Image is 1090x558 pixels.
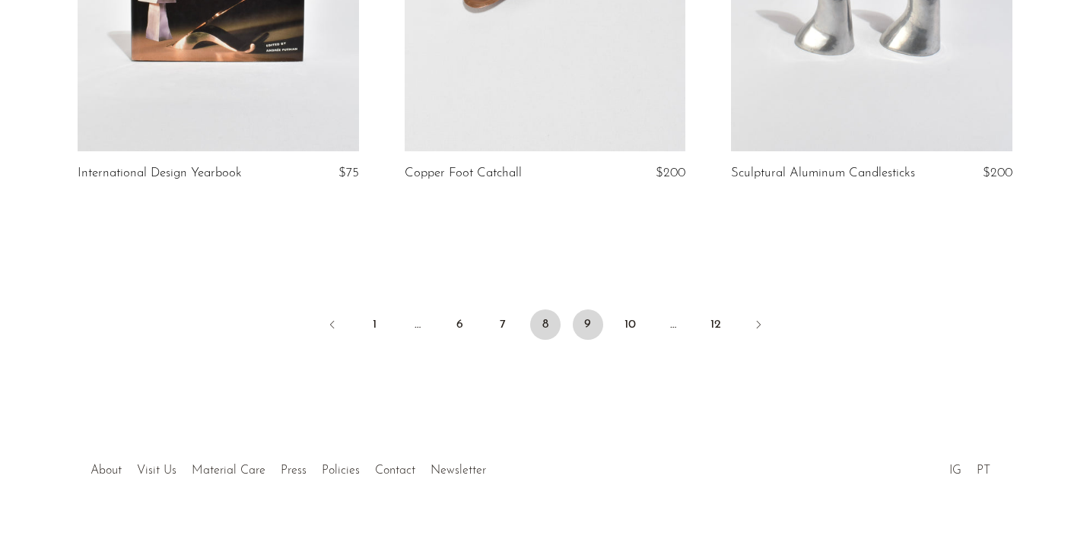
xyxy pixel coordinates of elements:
a: 10 [615,309,646,340]
a: Policies [322,464,360,477]
span: $75 [338,166,359,179]
a: International Design Yearbook [78,166,242,180]
a: Contact [375,464,415,477]
ul: Quick links [83,452,494,481]
span: $200 [656,166,685,179]
span: … [402,309,433,340]
a: Visit Us [137,464,176,477]
a: About [91,464,122,477]
a: Sculptural Aluminum Candlesticks [731,166,915,180]
a: Press [281,464,307,477]
a: 6 [445,309,475,340]
span: … [658,309,688,340]
a: IG [949,464,961,477]
a: Previous [317,309,348,343]
a: 7 [488,309,518,340]
a: Material Care [192,464,265,477]
a: Next [743,309,774,343]
ul: Social Medias [942,452,998,481]
a: 1 [360,309,390,340]
span: 8 [530,309,561,340]
a: Copper Foot Catchall [405,166,522,180]
a: PT [977,464,990,477]
a: 9 [573,309,603,340]
a: 12 [701,309,731,340]
span: $200 [983,166,1012,179]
